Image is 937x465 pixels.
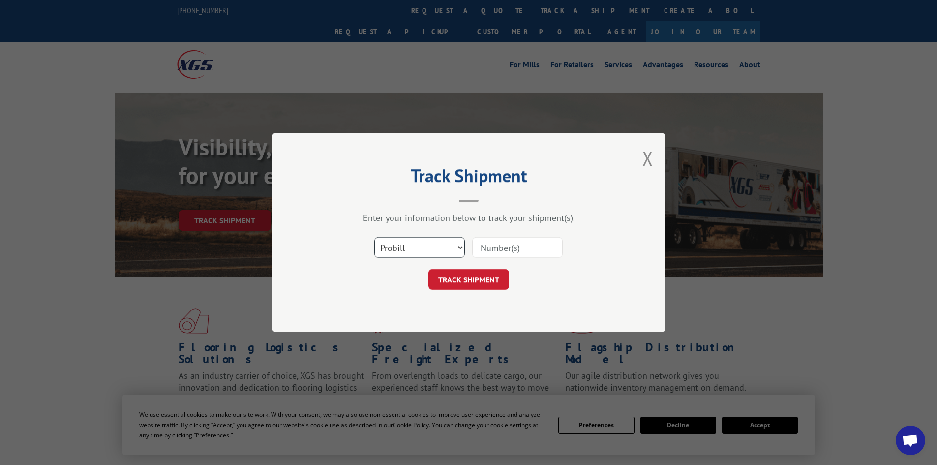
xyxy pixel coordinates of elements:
div: Enter your information below to track your shipment(s). [321,212,616,223]
h2: Track Shipment [321,169,616,187]
input: Number(s) [472,237,563,258]
button: Close modal [642,145,653,171]
button: TRACK SHIPMENT [428,269,509,290]
div: Open chat [896,426,925,455]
